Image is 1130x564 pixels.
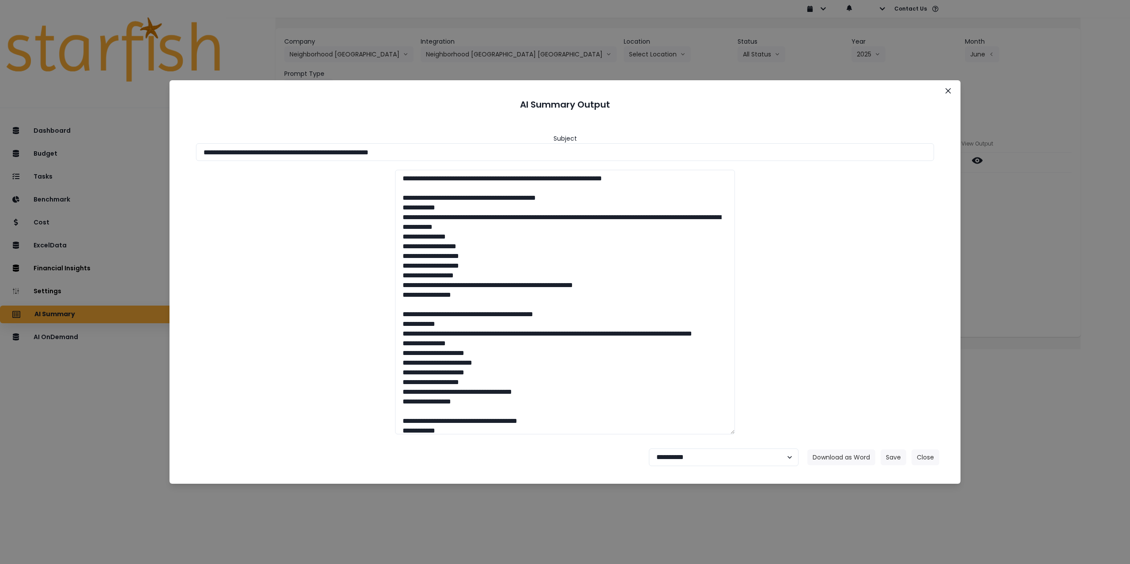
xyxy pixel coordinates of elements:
[180,91,950,118] header: AI Summary Output
[912,449,939,465] button: Close
[807,449,875,465] button: Download as Word
[554,134,577,143] header: Subject
[941,84,955,98] button: Close
[881,449,906,465] button: Save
